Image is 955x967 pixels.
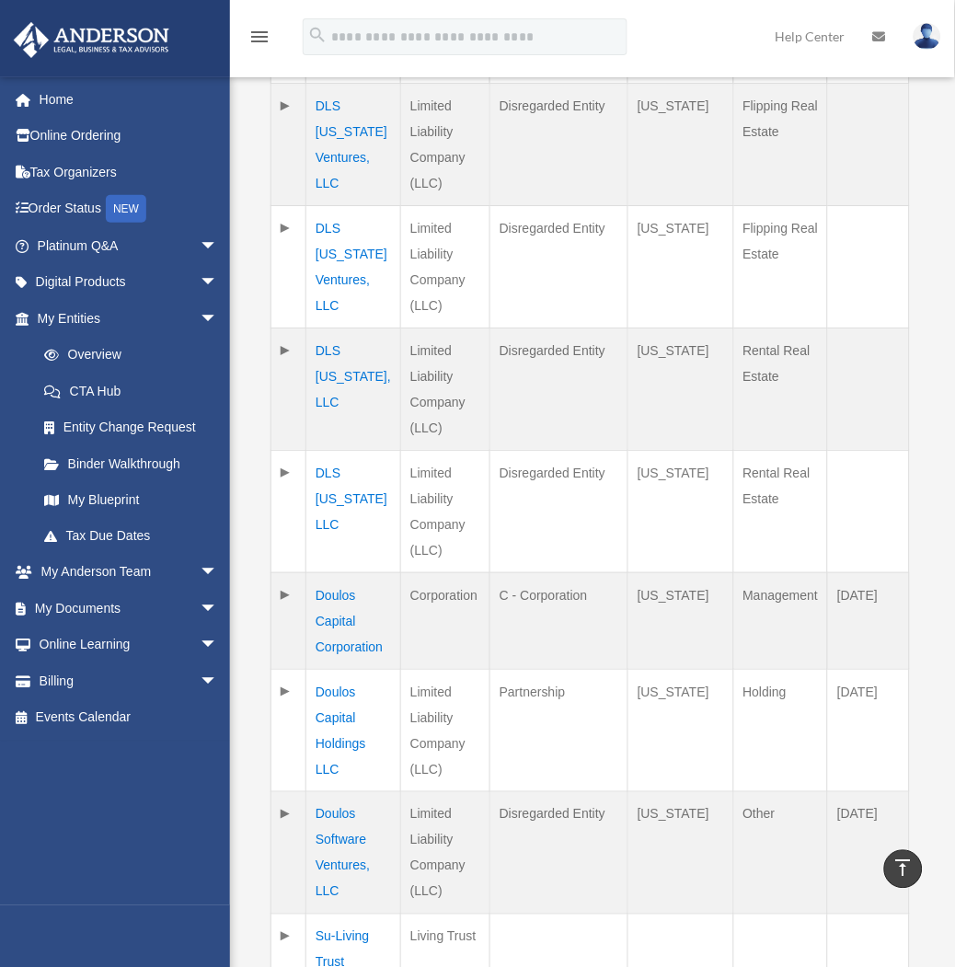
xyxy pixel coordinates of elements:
[13,300,236,337] a: My Entitiesarrow_drop_down
[914,23,941,50] img: User Pic
[733,669,828,791] td: Holding
[306,328,401,450] td: DLS [US_STATE], LLC
[627,669,733,791] td: [US_STATE]
[13,591,246,627] a: My Documentsarrow_drop_down
[401,450,490,572] td: Limited Liability Company (LLC)
[200,627,236,665] span: arrow_drop_down
[401,669,490,791] td: Limited Liability Company (LLC)
[306,669,401,791] td: Doulos Capital Holdings LLC
[733,205,828,328] td: Flipping Real Estate
[13,264,246,301] a: Digital Productsarrow_drop_down
[489,572,627,669] td: C - Corporation
[200,591,236,628] span: arrow_drop_down
[627,450,733,572] td: [US_STATE]
[200,663,236,701] span: arrow_drop_down
[489,450,627,572] td: Disregarded Entity
[489,83,627,205] td: Disregarded Entity
[13,627,246,664] a: Online Learningarrow_drop_down
[627,205,733,328] td: [US_STATE]
[200,264,236,302] span: arrow_drop_down
[627,83,733,205] td: [US_STATE]
[489,328,627,450] td: Disregarded Entity
[401,791,490,914] td: Limited Liability Company (LLC)
[489,205,627,328] td: Disregarded Entity
[248,26,270,48] i: menu
[248,32,270,48] a: menu
[884,850,923,889] a: vertical_align_top
[13,190,246,228] a: Order StatusNEW
[733,328,828,450] td: Rental Real Estate
[13,700,246,737] a: Events Calendar
[306,83,401,205] td: DLS [US_STATE] Ventures, LLC
[26,445,236,482] a: Binder Walkthrough
[733,450,828,572] td: Rental Real Estate
[26,409,236,446] a: Entity Change Request
[627,328,733,450] td: [US_STATE]
[8,22,175,58] img: Anderson Advisors Platinum Portal
[892,858,915,880] i: vertical_align_top
[26,337,227,374] a: Overview
[401,572,490,669] td: Corporation
[489,791,627,914] td: Disregarded Entity
[401,328,490,450] td: Limited Liability Company (LLC)
[627,572,733,669] td: [US_STATE]
[26,482,236,519] a: My Blueprint
[106,195,146,223] div: NEW
[306,205,401,328] td: DLS [US_STATE] Ventures, LLC
[489,669,627,791] td: Partnership
[401,83,490,205] td: Limited Liability Company (LLC)
[306,572,401,669] td: Doulos Capital Corporation
[200,300,236,338] span: arrow_drop_down
[828,669,910,791] td: [DATE]
[733,791,828,914] td: Other
[828,572,910,669] td: [DATE]
[733,83,828,205] td: Flipping Real Estate
[200,227,236,265] span: arrow_drop_down
[200,555,236,593] span: arrow_drop_down
[401,205,490,328] td: Limited Liability Company (LLC)
[733,572,828,669] td: Management
[13,118,246,155] a: Online Ordering
[26,373,236,409] a: CTA Hub
[307,25,328,45] i: search
[13,227,246,264] a: Platinum Q&Aarrow_drop_down
[13,555,246,592] a: My Anderson Teamarrow_drop_down
[627,791,733,914] td: [US_STATE]
[13,663,246,700] a: Billingarrow_drop_down
[306,791,401,914] td: Doulos Software Ventures, LLC
[13,154,246,190] a: Tax Organizers
[828,791,910,914] td: [DATE]
[306,450,401,572] td: DLS [US_STATE] LLC
[26,518,236,555] a: Tax Due Dates
[13,81,246,118] a: Home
